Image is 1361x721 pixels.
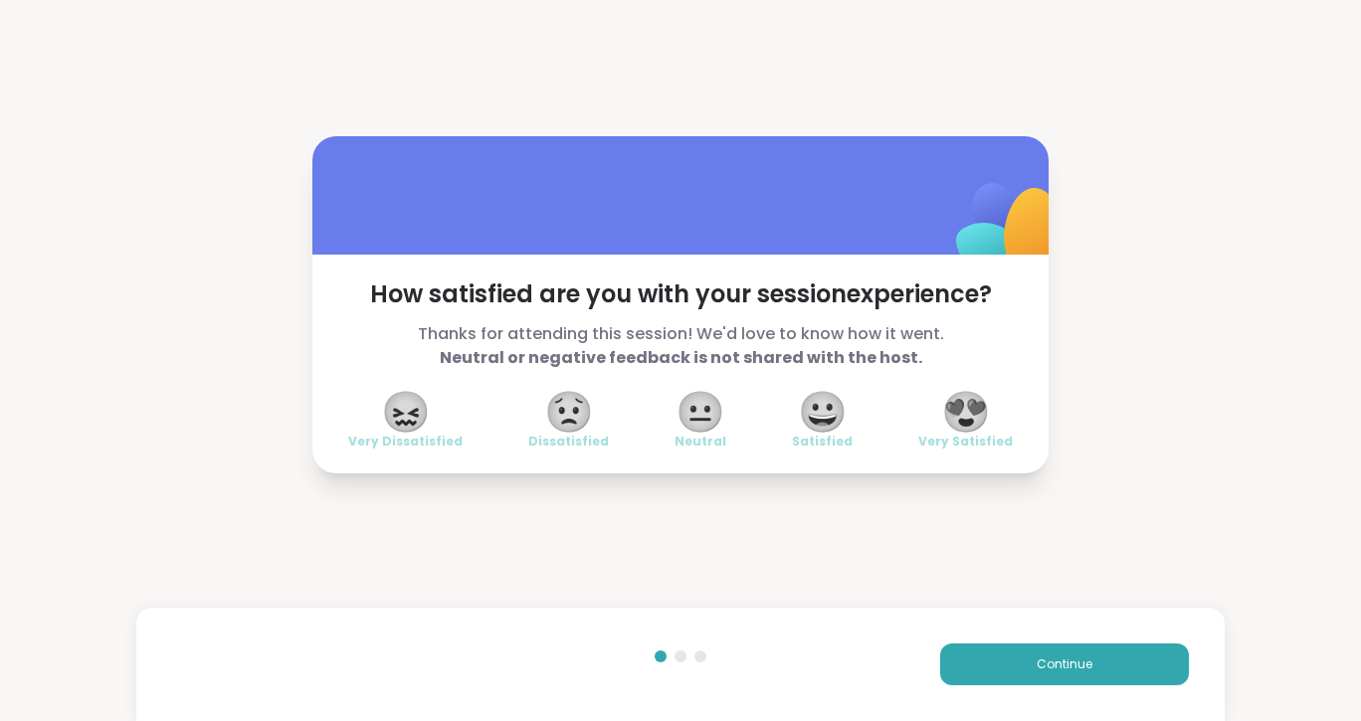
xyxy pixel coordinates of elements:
[798,394,848,430] span: 😀
[544,394,594,430] span: 😟
[348,322,1013,370] span: Thanks for attending this session! We'd love to know how it went.
[381,394,431,430] span: 😖
[909,131,1107,329] img: ShareWell Logomark
[1037,655,1092,673] span: Continue
[675,434,726,450] span: Neutral
[676,394,725,430] span: 😐
[348,434,463,450] span: Very Dissatisfied
[940,643,1189,685] button: Continue
[348,278,1013,310] span: How satisfied are you with your session experience?
[440,346,922,369] b: Neutral or negative feedback is not shared with the host.
[792,434,853,450] span: Satisfied
[941,394,991,430] span: 😍
[528,434,609,450] span: Dissatisfied
[918,434,1013,450] span: Very Satisfied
